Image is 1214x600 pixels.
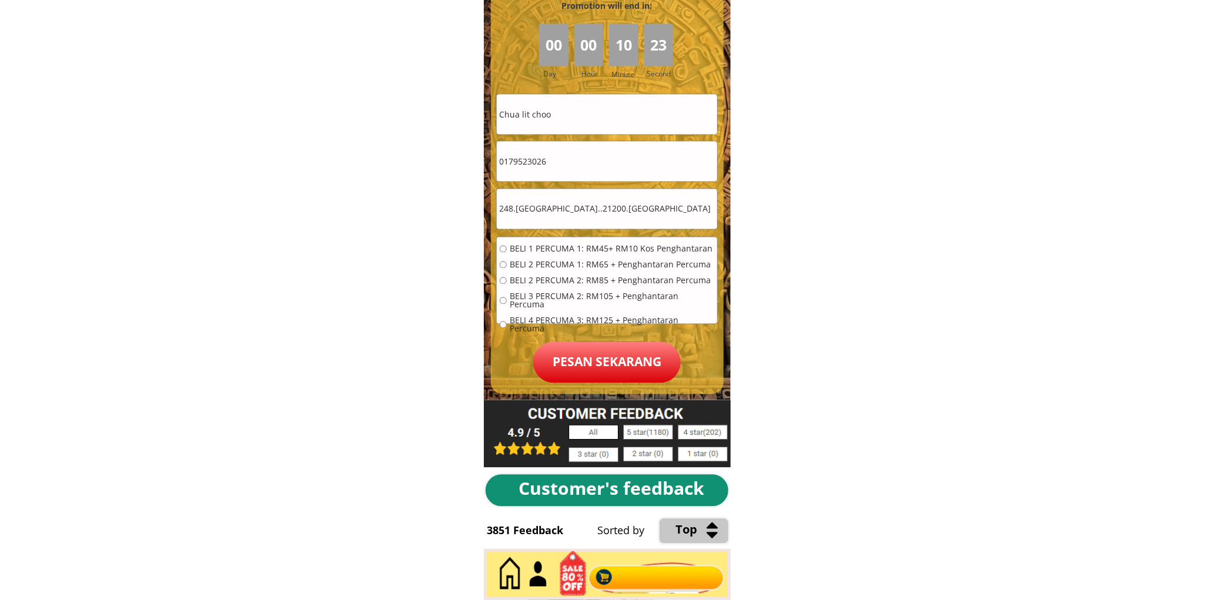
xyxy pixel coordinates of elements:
h3: Hour [581,68,606,79]
div: Sorted by [598,522,874,539]
div: Top [676,521,782,539]
span: BELI 3 PERCUMA 2: RM105 + Penghantaran Percuma [510,293,714,309]
div: Customer's feedback [519,475,714,503]
input: Alamat [497,189,717,229]
p: Pesan sekarang [533,342,681,383]
span: BELI 1 PERCUMA 1: RM45+ RM10 Kos Penghantaran [510,245,714,253]
h3: Second [647,68,676,79]
h3: Minute [611,69,637,80]
h3: Day [543,68,573,79]
span: BELI 4 PERCUMA 3: RM125 + Penghantaran Percuma [510,317,714,333]
span: BELI 2 PERCUMA 2: RM85 + Penghantaran Percuma [510,277,714,285]
input: Nama [497,95,717,135]
span: BELI 2 PERCUMA 1: RM65 + Penghantaran Percuma [510,261,714,269]
div: 3851 Feedback [487,522,580,539]
input: Telefon [497,142,717,182]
